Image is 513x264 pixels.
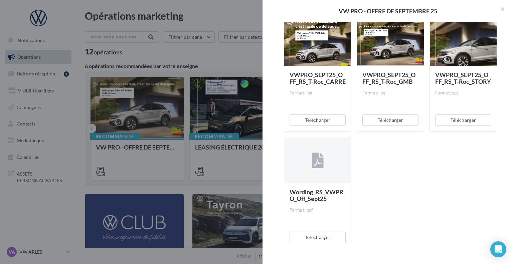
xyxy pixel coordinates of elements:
[362,90,418,96] div: Format: jpg
[273,8,502,14] div: VW PRO - OFFRE DE SEPTEMBRE 25
[290,90,346,96] div: Format: jpg
[290,114,346,126] button: Télécharger
[435,90,491,96] div: Format: jpg
[362,71,415,85] span: VWPRO_SEPT25_OFF_RS_T-Roc_GMB
[435,71,491,85] span: VWPRO_SEPT25_OFF_RS_T-Roc_STORY
[362,114,418,126] button: Télécharger
[290,188,343,202] span: Wording_RS_VWPRO_Off_Sept25
[290,232,346,243] button: Télécharger
[435,114,491,126] button: Télécharger
[290,207,346,213] div: Format: pdf
[290,71,346,85] span: VWPRO_SEPT25_OFF_RS_T-Roc_CARRE
[490,241,506,257] div: Open Intercom Messenger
